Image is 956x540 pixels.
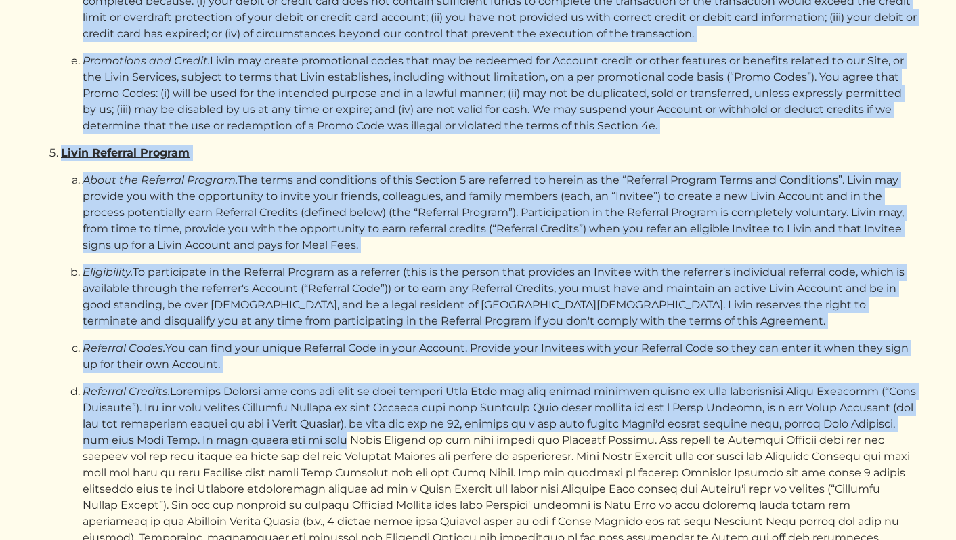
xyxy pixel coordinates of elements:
[83,341,165,354] i: Referral Codes.
[83,340,917,373] p: You can find your unique Referral Code in your Account. Provide your Invitees with your Referral ...
[83,264,917,329] p: To participate in the Referral Program as a referrer (this is the person that provides an Invitee...
[61,146,190,159] u: Livin Referral Program
[83,173,238,186] i: About the Referral Program.
[83,54,210,67] i: Promotions and Credit.
[83,172,917,253] p: The terms and conditions of this Section 5 are referred to herein as the “Referral Program Terms ...
[83,266,133,278] i: Eligibility.
[83,53,917,134] p: Livin may create promotional codes that may be redeemed for Account credit or other features or b...
[83,385,170,398] i: Referral Credits.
